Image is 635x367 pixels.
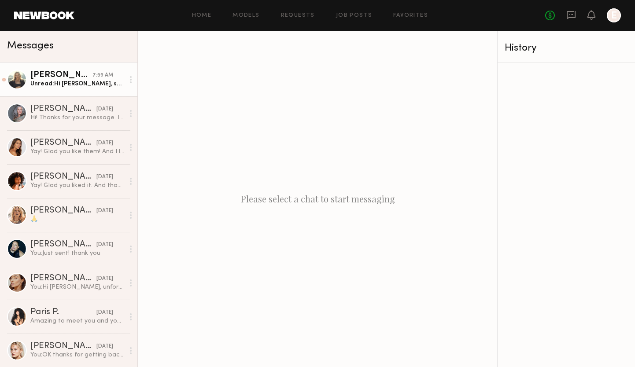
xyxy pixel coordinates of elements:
a: Models [233,13,259,18]
div: [PERSON_NAME] [30,274,96,283]
div: [DATE] [96,241,113,249]
div: [DATE] [96,207,113,215]
div: 🙏 [30,215,124,224]
div: [PERSON_NAME] [30,105,96,114]
div: Hi! Thanks for your message. I sure hope you are feeling better. Please keep me mind for future c... [30,114,124,122]
div: Paris P. [30,308,96,317]
div: Please select a chat to start messaging [138,31,497,367]
div: History [505,43,628,53]
a: Job Posts [336,13,373,18]
div: Amazing to meet you and your team! Had such a fun shoot! Can’t wait to see the final images!! [30,317,124,325]
span: Messages [7,41,54,51]
div: [DATE] [96,105,113,114]
div: [PERSON_NAME] [30,71,92,80]
div: [DATE] [96,173,113,181]
div: [DATE] [96,308,113,317]
div: [DATE] [96,139,113,147]
div: [DATE] [96,275,113,283]
a: Requests [281,13,315,18]
div: You: OK thanks for getting back to me! I'm trying to coordinate a small shoot in the next 2 weeks... [30,351,124,359]
div: Unread: Hi [PERSON_NAME], so nice to hear from you! I’m heading to [GEOGRAPHIC_DATA] and [GEOGRAP... [30,80,124,88]
div: [DATE] [96,342,113,351]
a: Home [192,13,212,18]
a: E [607,8,621,22]
div: [PERSON_NAME] [30,240,96,249]
div: [PERSON_NAME] [30,342,96,351]
div: Yay! Glad you liked it. And thank you! :) [30,181,124,190]
div: [PERSON_NAME] [30,206,96,215]
a: Favorites [393,13,428,18]
div: You: Hi [PERSON_NAME], unfortunately I am a one woman business and I have to stick to a budget fo... [30,283,124,291]
div: [PERSON_NAME] [30,139,96,147]
div: Yay! Glad you like them! And I love the jewelry, thank you so much!!🙏🏼 [30,147,124,156]
div: You: Just sent! thank you [30,249,124,257]
div: 7:59 AM [92,71,113,80]
div: [PERSON_NAME] [30,172,96,181]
